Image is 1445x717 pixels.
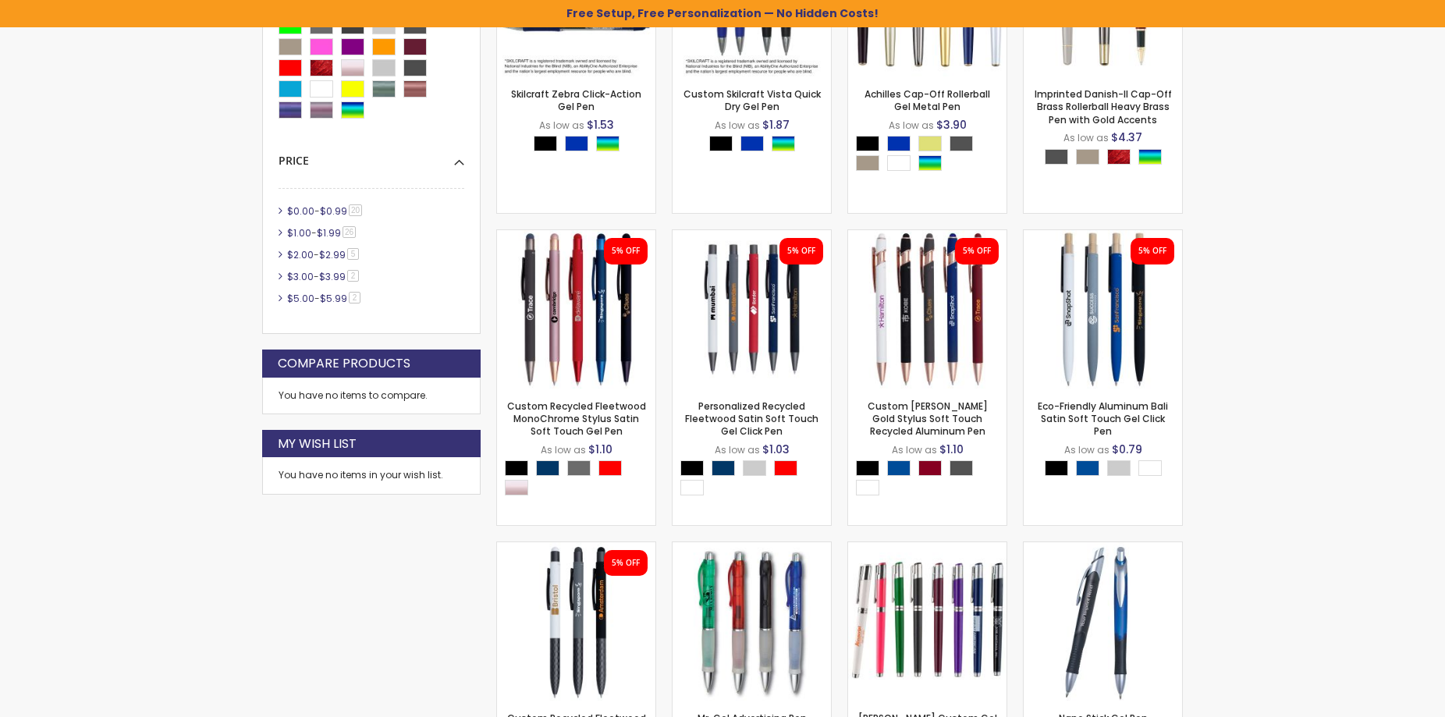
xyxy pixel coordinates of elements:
[1024,541,1182,555] a: Nano Stick Gel Pen
[287,248,314,261] span: $2.00
[950,460,973,476] div: Gunmetal
[283,270,364,283] a: $3.00-$3.992
[715,119,760,132] span: As low as
[1316,675,1445,717] iframe: Google Customer Reviews
[347,270,359,282] span: 2
[539,119,584,132] span: As low as
[320,204,347,218] span: $0.99
[278,355,410,372] strong: Compare Products
[596,136,620,151] div: Assorted
[534,136,627,155] div: Select A Color
[279,142,464,169] div: Price
[939,442,964,457] span: $1.10
[887,460,911,476] div: Dark Blue
[598,460,622,476] div: Red
[319,270,346,283] span: $3.99
[887,136,911,151] div: Blue
[1045,149,1068,165] div: Gunmetal
[262,378,481,414] div: You have no items to compare.
[856,460,879,476] div: Black
[673,229,831,243] a: Personalized Recycled Fleetwood Satin Soft Touch Gel Click Pen
[320,292,347,305] span: $5.99
[287,270,314,283] span: $3.00
[1076,460,1099,476] div: Dark Blue
[673,542,831,701] img: Mr. Gel Advertising pen
[349,292,360,303] span: 2
[505,480,528,495] div: Rose Gold
[918,155,942,171] div: Assorted
[279,469,464,481] div: You have no items in your wish list.
[1107,149,1131,165] div: Marble Burgundy
[1024,230,1182,389] img: Eco-Friendly Aluminum Bali Satin Soft Touch Gel Click Pen
[868,399,988,438] a: Custom [PERSON_NAME] Gold Stylus Soft Touch Recycled Aluminum Pen
[1111,130,1142,145] span: $4.37
[587,117,614,133] span: $1.53
[1138,246,1166,257] div: 5% OFF
[317,226,341,240] span: $1.99
[762,117,790,133] span: $1.87
[848,542,1007,701] img: Earl Custom Gel Pen
[497,542,655,701] img: Custom Recycled Fleetwood Stylus Satin Soft Touch Gel Click Pen
[787,246,815,257] div: 5% OFF
[287,204,314,218] span: $0.00
[349,204,362,216] span: 20
[743,460,766,476] div: Grey Light
[848,230,1007,389] img: Custom Lexi Rose Gold Stylus Soft Touch Recycled Aluminum Pen
[772,136,795,151] div: Assorted
[856,136,879,151] div: Black
[856,136,1007,175] div: Select A Color
[918,460,942,476] div: Burgundy
[865,87,990,113] a: Achilles Cap-Off Rollerball Gel Metal Pen
[497,541,655,555] a: Custom Recycled Fleetwood Stylus Satin Soft Touch Gel Click Pen
[1138,149,1162,165] div: Assorted
[680,480,704,495] div: White
[1024,229,1182,243] a: Eco-Friendly Aluminum Bali Satin Soft Touch Gel Click Pen
[887,155,911,171] div: White
[856,460,1007,499] div: Select A Color
[505,460,655,499] div: Select A Color
[283,226,361,240] a: $1.00-$1.9926
[612,246,640,257] div: 5% OFF
[774,460,797,476] div: Red
[283,292,366,305] a: $5.00-$5.992
[673,541,831,555] a: Mr. Gel Advertising pen
[511,87,641,113] a: Skilcraft Zebra Click-Action Gel Pen
[709,136,803,155] div: Select A Color
[856,155,879,171] div: Nickel
[1076,149,1099,165] div: Nickel
[936,117,967,133] span: $3.90
[1107,460,1131,476] div: Grey Light
[715,443,760,456] span: As low as
[283,248,364,261] a: $2.00-$2.995
[1035,87,1172,126] a: Imprinted Danish-II Cap-Off Brass Rollerball Heavy Brass Pen with Gold Accents
[1045,460,1068,476] div: Black
[856,480,879,495] div: White
[565,136,588,151] div: Blue
[848,541,1007,555] a: Earl Custom Gel Pen
[588,442,612,457] span: $1.10
[1045,149,1170,169] div: Select A Color
[680,460,704,476] div: Black
[287,226,311,240] span: $1.00
[1138,460,1162,476] div: White
[505,460,528,476] div: Black
[1045,460,1170,480] div: Select A Color
[567,460,591,476] div: Grey
[683,87,821,113] a: Custom Skilcraft Vista Quick Dry Gel Pen
[680,460,831,499] div: Select A Color
[1112,442,1142,457] span: $0.79
[283,204,367,218] a: $0.00-$0.9920
[497,229,655,243] a: Custom Recycled Fleetwood MonoChrome Stylus Satin Soft Touch Gel Pen
[950,136,973,151] div: Gunmetal
[685,399,818,438] a: Personalized Recycled Fleetwood Satin Soft Touch Gel Click Pen
[762,442,790,457] span: $1.03
[673,230,831,389] img: Personalized Recycled Fleetwood Satin Soft Touch Gel Click Pen
[541,443,586,456] span: As low as
[347,248,359,260] span: 5
[343,226,356,238] span: 26
[709,136,733,151] div: Black
[1024,542,1182,701] img: Nano Stick Gel Pen
[1064,443,1109,456] span: As low as
[497,230,655,389] img: Custom Recycled Fleetwood MonoChrome Stylus Satin Soft Touch Gel Pen
[1063,131,1109,144] span: As low as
